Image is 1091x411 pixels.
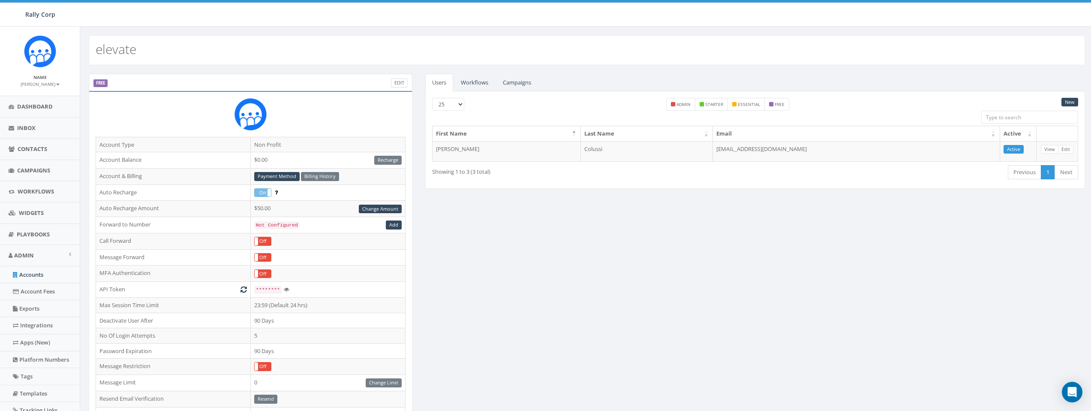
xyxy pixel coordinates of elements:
[18,145,47,153] span: Contacts
[250,343,405,359] td: 90 Days
[1055,165,1078,179] a: Next
[1062,382,1082,402] div: Open Intercom Messenger
[454,74,495,91] a: Workflows
[14,251,34,259] span: Admin
[775,101,784,107] small: free
[96,42,136,56] h2: elevate
[96,282,251,298] td: API Token
[581,141,713,162] td: Colussi
[17,103,53,110] span: Dashboard
[250,375,405,391] td: 0
[1041,145,1058,154] a: View
[581,126,713,141] th: Last Name: activate to sort column ascending
[425,74,453,91] a: Users
[713,126,1000,141] th: Email: activate to sort column ascending
[250,328,405,344] td: 5
[21,81,60,87] small: [PERSON_NAME]
[255,189,271,197] label: On
[96,217,251,233] td: Forward to Number
[96,233,251,249] td: Call Forward
[96,313,251,328] td: Deactivate User After
[96,168,251,184] td: Account & Billing
[254,221,300,229] code: Not Configured
[21,80,60,88] a: [PERSON_NAME]
[676,101,691,107] small: admin
[981,111,1078,124] input: Type to search
[432,164,694,176] div: Showing 1 to 3 (3 total)
[705,101,723,107] small: starter
[1058,145,1073,154] a: Edit
[96,137,251,152] td: Account Type
[250,313,405,328] td: 90 Days
[17,124,36,132] span: Inbox
[1041,165,1055,179] a: 1
[255,270,271,278] label: Off
[254,362,271,371] div: OnOff
[254,237,271,246] div: OnOff
[255,363,271,371] label: Off
[255,237,271,245] label: Off
[250,152,405,169] td: $0.00
[17,230,50,238] span: Playbooks
[96,249,251,266] td: Message Forward
[254,269,271,278] div: OnOff
[1061,98,1078,107] a: New
[254,172,300,181] a: Payment Method
[433,126,581,141] th: First Name: activate to sort column descending
[18,187,54,195] span: Workflows
[1000,126,1037,141] th: Active: activate to sort column ascending
[96,297,251,313] td: Max Session Time Limit
[250,297,405,313] td: 23:59 (Default 24 hrs)
[33,74,47,80] small: Name
[96,201,251,217] td: Auto Recharge Amount
[96,152,251,169] td: Account Balance
[1008,165,1041,179] a: Previous
[96,328,251,344] td: No Of Login Attempts
[234,98,267,130] img: Rally_Corp_Icon.png
[17,166,50,174] span: Campaigns
[255,254,271,262] label: Off
[96,359,251,375] td: Message Restriction
[713,141,1000,162] td: [EMAIL_ADDRESS][DOMAIN_NAME]
[96,343,251,359] td: Password Expiration
[1004,145,1024,154] a: Active
[96,391,251,407] td: Resend Email Verification
[96,184,251,201] td: Auto Recharge
[496,74,538,91] a: Campaigns
[254,188,271,197] div: OnOff
[250,201,405,217] td: $50.00
[738,101,760,107] small: essential
[359,205,402,214] a: Change Amount
[386,221,402,230] a: Add
[275,188,278,196] span: Enable to prevent campaign failure.
[19,209,44,217] span: Widgets
[25,10,55,18] span: Rally Corp
[250,137,405,152] td: Non Profit
[433,141,581,162] td: [PERSON_NAME]
[391,79,408,88] a: Edit
[24,35,56,67] img: Icon_1.png
[240,287,247,292] i: Generate New Token
[93,79,108,87] label: FREE
[96,375,251,391] td: Message Limit
[254,253,271,262] div: OnOff
[96,266,251,282] td: MFA Authentication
